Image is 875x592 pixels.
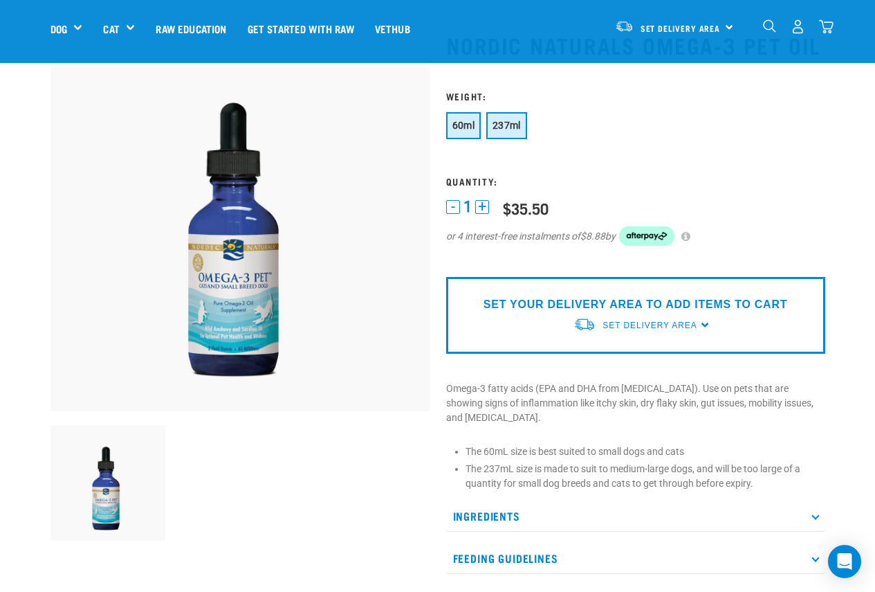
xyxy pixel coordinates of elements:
[365,1,421,56] a: Vethub
[463,199,472,214] span: 1
[475,200,489,214] button: +
[446,91,825,101] h3: Weight:
[641,26,721,30] span: Set Delivery Area
[466,462,825,491] li: The 237mL size is made to suit to medium-large dogs, and will be too large of a quantity for smal...
[237,1,365,56] a: Get started with Raw
[446,200,460,214] button: -
[492,120,521,131] span: 237ml
[791,19,805,34] img: user.png
[486,112,527,139] button: 237ml
[466,445,825,459] li: The 60mL size is best suited to small dogs and cats
[503,199,549,217] div: $35.50
[103,21,119,37] a: Cat
[483,296,787,313] p: SET YOUR DELIVERY AREA TO ADD ITEMS TO CART
[619,226,674,246] img: Afterpay
[446,543,825,574] p: Feeding Guidelines
[446,112,481,139] button: 60ml
[615,20,634,33] img: van-moving.png
[580,229,605,244] span: $8.88
[602,321,697,330] span: Set Delivery Area
[819,19,833,34] img: home-icon@2x.png
[763,19,776,33] img: home-icon-1@2x.png
[145,1,237,56] a: Raw Education
[446,226,825,246] div: or 4 interest-free instalments of by
[50,21,67,37] a: Dog
[446,501,825,532] p: Ingredients
[446,382,825,425] p: Omega-3 fatty acids (EPA and DHA from [MEDICAL_DATA]). Use on pets that are showing signs of infl...
[573,317,596,332] img: van-moving.png
[446,176,825,186] h3: Quantity:
[452,120,475,131] span: 60ml
[50,425,166,541] img: Bottle Of 60ml Omega3 For Pets
[828,545,861,578] div: Open Intercom Messenger
[50,32,430,411] img: Bottle Of 60ml Omega3 For Pets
